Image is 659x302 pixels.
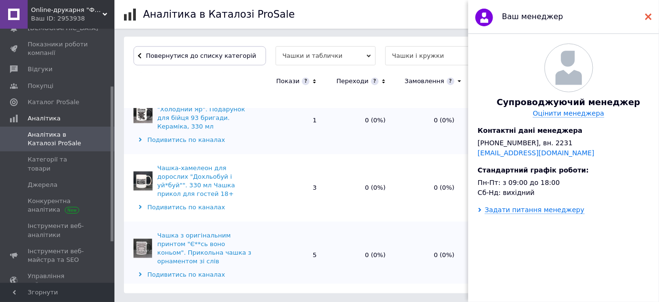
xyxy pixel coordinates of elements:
[157,164,255,199] div: Чашка-хамелеон для дорослих "Дохльобуй і уй*буй"". 330 мл Чашка прикол для гостей 18+
[28,65,52,74] span: Відгуки
[143,9,295,20] h1: Аналітика в Каталозі ProSale
[134,136,255,144] div: Подивитись по каналах
[405,77,444,86] div: Замовлення
[395,154,464,222] td: 0 (0%)
[134,270,255,279] div: Подивитись по каналах
[134,104,153,123] img: Чашка 93 бригада ЗСУ "Холодний Яр". Подарунок для бійця 93 бригади. Кераміка, 330 мл
[28,272,88,289] span: Управління сайтом
[28,181,57,189] span: Джерела
[134,46,266,65] button: Повернутися до списку категорій
[337,77,369,86] div: Переходи
[326,222,395,289] td: 0 (0%)
[478,149,595,157] a: [EMAIL_ADDRESS][DOMAIN_NAME]
[257,222,326,289] td: 5
[464,154,533,222] td: 0 ₴
[395,87,464,154] td: 0 (0%)
[464,222,533,289] td: 0 ₴
[464,87,533,154] td: 0 ₴
[28,82,53,90] span: Покупці
[157,231,255,266] div: Чашка з оригінальним принтом "Є**сь воно коньом". Прикольна чашка з орнаментом зі слів
[257,154,326,222] td: 3
[31,14,114,23] div: Ваш ID: 2953938
[533,109,605,118] a: Оцінити менеджера
[28,222,88,239] span: Інструменти веб-аналітики
[31,6,103,14] span: Online-друкарня "Формат плюс". ФОП Короткевич С.О.
[28,98,79,107] span: Каталог ProSale
[395,222,464,289] td: 0 (0%)
[485,206,585,214] div: Задати питання менеджеру
[28,114,61,123] span: Аналітика
[134,239,152,258] img: Чашка з оригінальним принтом "Є**сь воно коньом". Прикольна чашка з орнаментом зі слів
[28,247,88,264] span: Інструменти веб-майстра та SEO
[385,46,485,65] span: Чашки і кружки
[276,77,299,86] div: Покази
[157,97,255,131] div: Чашка 93 бригада ЗСУ "Холодний Яр". Подарунок для бійця 93 бригади. Кераміка, 330 мл
[28,40,88,57] span: Показники роботи компанії
[28,130,88,148] span: Аналітика в Каталозі ProSale
[144,52,256,59] span: Повернутися до списку категорій
[134,172,153,191] img: Чашка-хамелеон для дорослих "Дохльобуй і уй*буй"". 330 мл Чашка прикол для гостей 18+
[257,87,326,154] td: 1
[326,154,395,222] td: 0 (0%)
[28,155,88,173] span: Категорії та товари
[134,203,255,212] div: Подивитись по каналах
[28,197,88,214] span: Конкурентна аналітика
[326,87,395,154] td: 0 (0%)
[276,46,376,65] span: Чашки и таблички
